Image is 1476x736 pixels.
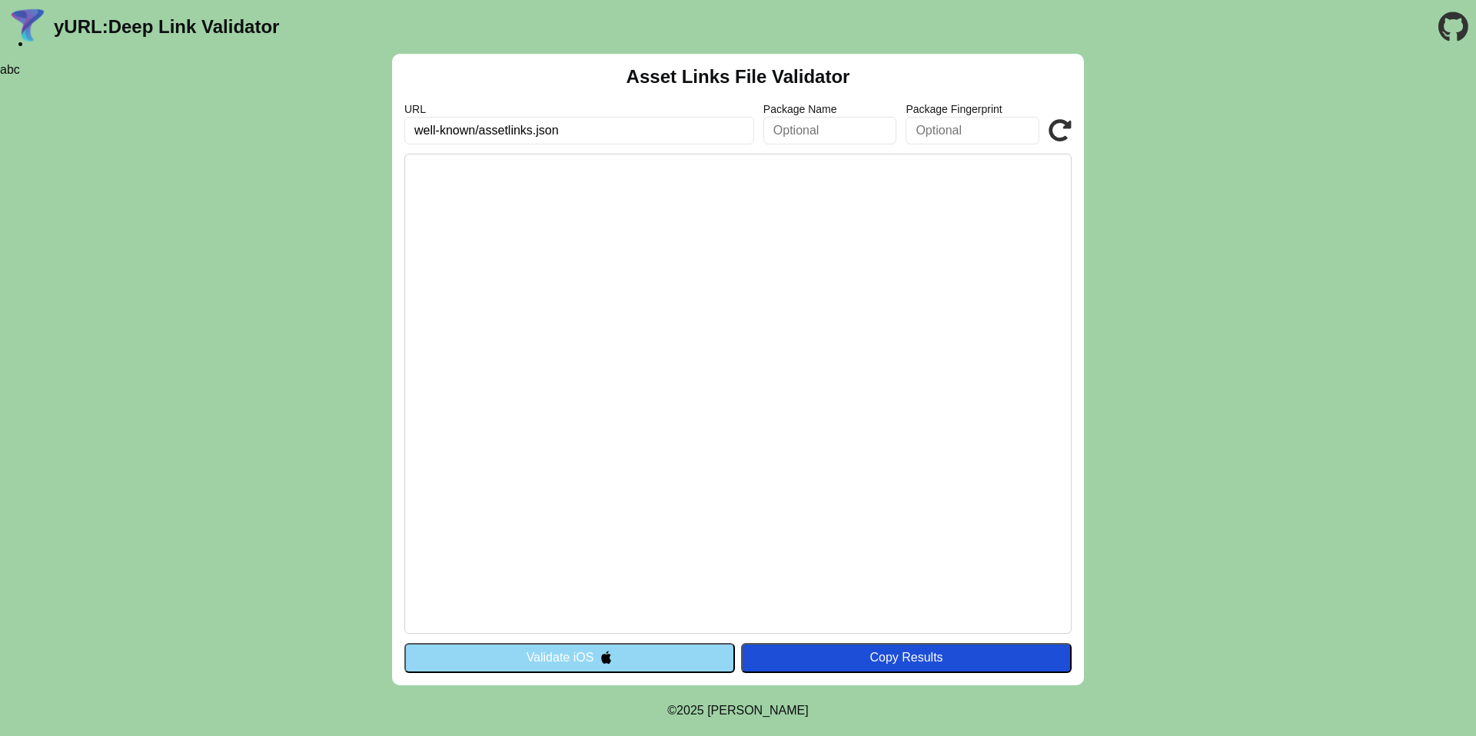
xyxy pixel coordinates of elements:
input: Optional [763,117,897,144]
footer: © [667,685,808,736]
h2: Asset Links File Validator [627,66,850,88]
label: URL [404,103,754,115]
img: appleIcon.svg [600,651,613,664]
a: yURL:Deep Link Validator [54,16,279,38]
input: Optional [906,117,1039,144]
label: Package Name [763,103,897,115]
a: Michael Ibragimchayev's Personal Site [707,704,809,717]
span: 2025 [676,704,704,717]
div: Copy Results [749,651,1064,665]
button: Validate iOS [404,643,735,672]
input: Required [404,117,754,144]
button: Copy Results [741,643,1072,672]
label: Package Fingerprint [906,103,1039,115]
